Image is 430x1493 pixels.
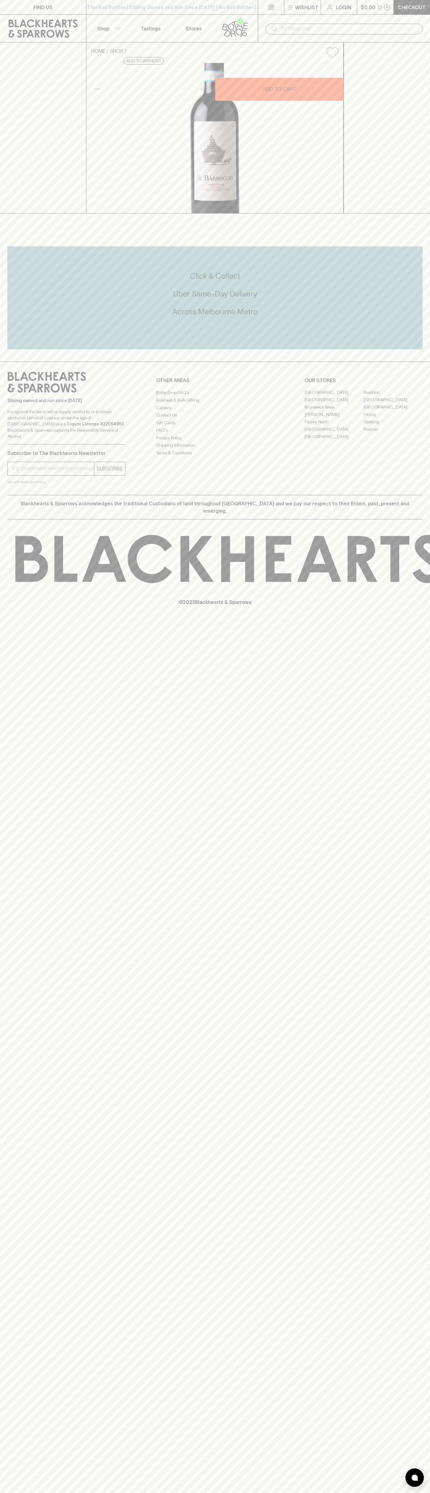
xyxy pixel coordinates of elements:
p: 0 [386,6,388,9]
a: Careers [156,404,274,411]
a: Privacy Policy [156,434,274,441]
a: Shipping Information [156,442,274,449]
p: It is against the law to sell or supply alcohol to, or to obtain alcohol on behalf of a person un... [7,409,125,439]
a: Prahran [364,426,423,433]
input: e.g. jane@blackheartsandsparrows.com.au [12,464,94,473]
a: Fitzroy North [305,418,364,426]
p: OTHER AREAS [156,377,274,384]
a: [PERSON_NAME] [305,411,364,418]
div: Call to action block [7,246,423,349]
p: Blackhearts & Sparrows acknowledges the traditional Custodians of land throughout [GEOGRAPHIC_DAT... [12,500,418,515]
a: FAQ's [156,427,274,434]
a: [GEOGRAPHIC_DATA] [305,389,364,396]
p: OUR STORES [305,377,423,384]
a: HOME [91,48,105,54]
button: Add to wishlist [324,45,341,61]
p: Tastings [141,25,160,32]
img: 40494.png [86,63,343,213]
a: Terms & Conditions [156,449,274,457]
a: [GEOGRAPHIC_DATA] [364,404,423,411]
button: Add to wishlist [124,57,164,65]
a: Geelong [364,418,423,426]
p: $0.00 [361,4,376,11]
a: Braddon [364,389,423,396]
p: We will never spam you [7,479,125,485]
h5: Click & Collect [7,271,423,281]
a: [GEOGRAPHIC_DATA] [305,426,364,433]
a: SHOP [110,48,123,54]
p: FIND US [34,4,53,11]
img: bubble-icon [412,1475,418,1481]
p: SUBSCRIBE [97,465,123,472]
p: Checkout [398,4,426,11]
a: Stores [172,15,215,42]
a: Fitzroy [364,411,423,418]
input: Try "Pinot noir" [280,24,418,34]
a: Contact Us [156,412,274,419]
a: Business & Bulk Gifting [156,397,274,404]
p: Stores [186,25,202,32]
p: Shop [97,25,109,32]
a: Bottle Drop FAQ's [156,389,274,396]
button: ADD TO CART [215,78,344,101]
button: SUBSCRIBE [94,462,125,475]
p: Sibling owned and run since [DATE] [7,398,125,404]
a: [GEOGRAPHIC_DATA] [305,433,364,441]
a: Gift Cards [156,419,274,426]
button: Shop [86,15,129,42]
p: Subscribe to The Blackhearts Newsletter [7,449,125,457]
a: Brunswick West [305,404,364,411]
h5: Uber Same-Day Delivery [7,289,423,299]
p: Wishlist [295,4,318,11]
a: [GEOGRAPHIC_DATA] [305,396,364,404]
p: ADD TO CART [263,85,296,93]
strong: Liquor License #32064953 [67,421,124,426]
h5: Across Melbourne Metro [7,307,423,317]
p: Login [336,4,351,11]
a: [GEOGRAPHIC_DATA] [364,396,423,404]
a: Tastings [129,15,172,42]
